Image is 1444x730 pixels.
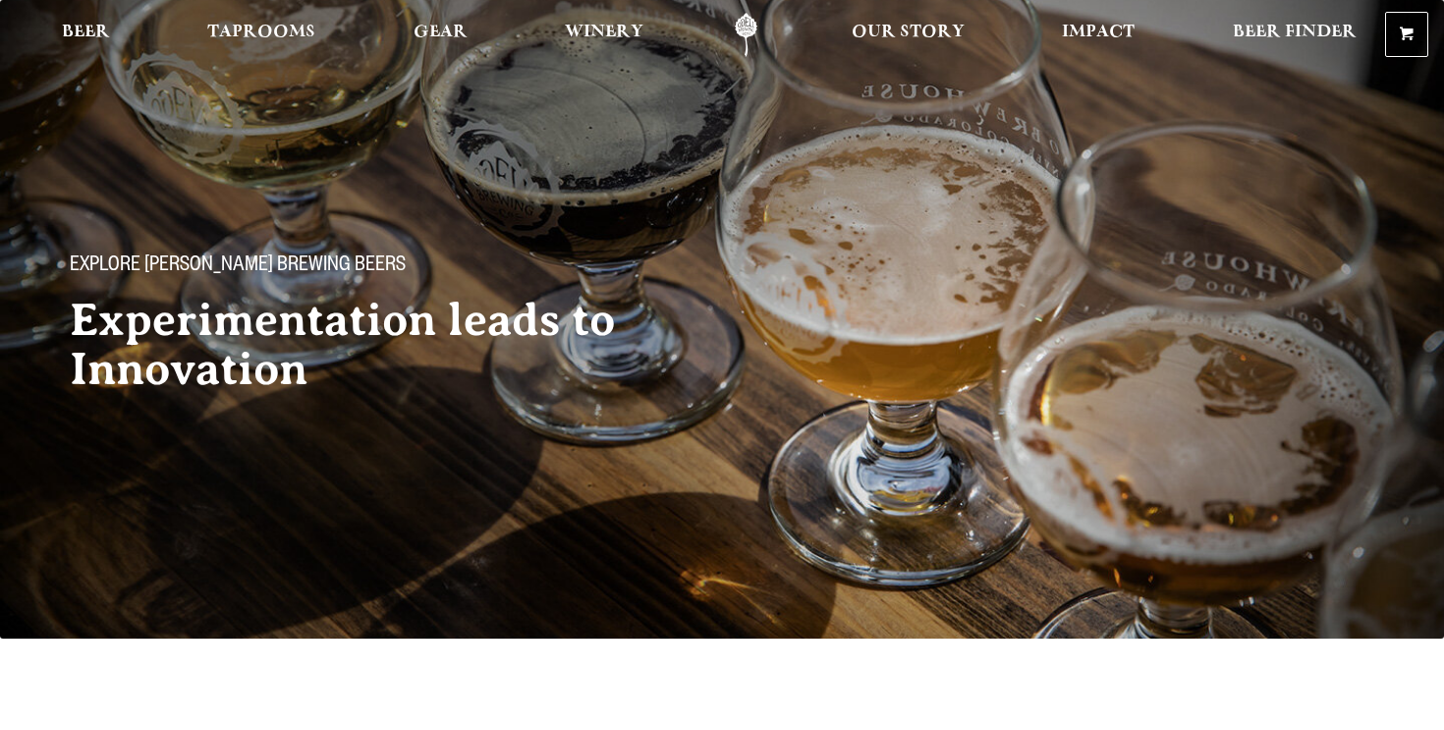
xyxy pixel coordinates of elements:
[207,25,315,40] span: Taprooms
[709,13,783,57] a: Odell Home
[70,254,406,280] span: Explore [PERSON_NAME] Brewing Beers
[852,25,965,40] span: Our Story
[1233,25,1357,40] span: Beer Finder
[565,25,643,40] span: Winery
[194,13,328,57] a: Taprooms
[1062,25,1135,40] span: Impact
[839,13,977,57] a: Our Story
[1049,13,1147,57] a: Impact
[1220,13,1369,57] a: Beer Finder
[62,25,110,40] span: Beer
[414,25,468,40] span: Gear
[552,13,656,57] a: Winery
[49,13,123,57] a: Beer
[70,296,683,394] h2: Experimentation leads to Innovation
[401,13,480,57] a: Gear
